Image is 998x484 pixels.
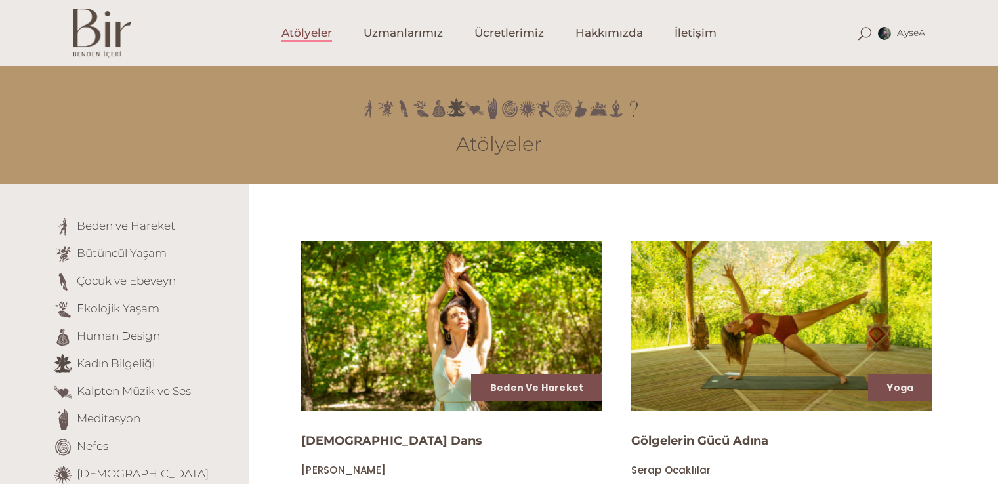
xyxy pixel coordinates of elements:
[77,439,108,453] a: Nefes
[474,26,544,41] span: Ücretlerimiz
[887,381,913,394] a: Yoga
[631,463,711,477] span: Serap Ocaklılar
[490,381,583,394] a: Beden ve Hareket
[364,26,443,41] span: Uzmanlarımız
[631,434,768,448] a: Gölgelerin Gücü Adına
[301,463,386,477] span: [PERSON_NAME]
[631,464,711,476] a: Serap Ocaklılar
[301,464,386,476] a: [PERSON_NAME]
[77,219,175,232] a: Beden ve Hareket
[77,412,140,425] a: Meditasyon
[77,247,167,260] a: Bütüncül Yaşam
[77,302,159,315] a: Ekolojik Yaşam
[575,26,643,41] span: Hakkımızda
[281,26,332,41] span: Atölyeler
[77,357,155,370] a: Kadın Bilgeliği
[77,329,160,342] a: Human Design
[675,26,717,41] span: İletişim
[77,274,176,287] a: Çocuk ve Ebeveyn
[878,27,891,40] img: AyseA1.jpg
[897,27,925,39] span: AyseA
[77,384,191,397] a: Kalpten Müzik ve Ses
[301,434,482,448] a: [DEMOGRAPHIC_DATA] Dans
